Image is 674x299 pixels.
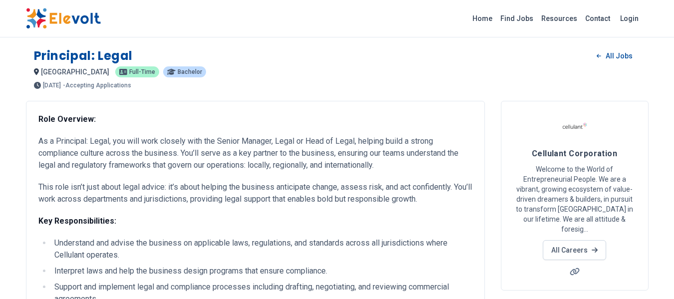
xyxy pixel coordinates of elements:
[38,135,472,171] p: As a Principal: Legal, you will work closely with the Senior Manager, Legal or Head of Legal, hel...
[532,149,617,158] span: Cellulant Corporation
[614,8,645,28] a: Login
[63,82,131,88] p: - Accepting Applications
[26,8,101,29] img: Elevolt
[562,113,587,138] img: Cellulant Corporation
[51,237,472,261] li: Understand and advise the business on applicable laws, regulations, and standards across all juri...
[496,10,537,26] a: Find Jobs
[129,69,155,75] span: Full-time
[34,48,133,64] h1: Principal: Legal
[581,10,614,26] a: Contact
[543,240,606,260] a: All Careers
[537,10,581,26] a: Resources
[38,114,96,124] strong: Role Overview:
[43,82,61,88] span: [DATE]
[41,68,109,76] span: [GEOGRAPHIC_DATA]
[51,265,472,277] li: Interpret laws and help the business design programs that ensure compliance.
[38,216,116,226] strong: Key Responsibilities:
[468,10,496,26] a: Home
[589,48,640,63] a: All Jobs
[38,181,472,205] p: This role isn’t just about legal advice: it’s about helping the business anticipate change, asses...
[513,164,636,234] p: Welcome to the World of Entrepreneurial People. We are a vibrant, growing ecosystem of value-driv...
[178,69,202,75] span: Bachelor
